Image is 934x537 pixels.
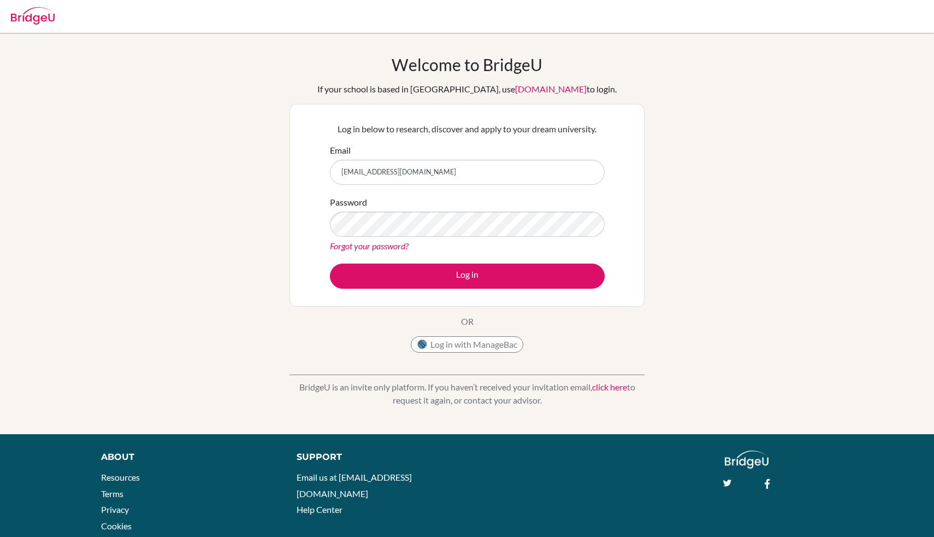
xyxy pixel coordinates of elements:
a: Email us at [EMAIL_ADDRESS][DOMAIN_NAME] [297,472,412,499]
h1: Welcome to BridgeU [392,55,542,74]
p: OR [461,315,474,328]
div: Support [297,451,455,464]
a: Forgot your password? [330,241,409,251]
a: click here [592,382,627,392]
a: Privacy [101,504,129,515]
p: BridgeU is an invite only platform. If you haven’t received your invitation email, to request it ... [289,381,645,407]
a: Resources [101,472,140,482]
a: Cookies [101,521,132,531]
div: About [101,451,272,464]
div: If your school is based in [GEOGRAPHIC_DATA], use to login. [317,83,617,96]
button: Log in [330,264,605,289]
a: Terms [101,488,123,499]
label: Email [330,144,351,157]
img: logo_white@2x-f4f0deed5e89b7ecb1c2cc34c3e3d731f90f0f143d5ea2071677605dd97b5244.png [725,451,769,469]
a: Help Center [297,504,342,515]
img: Bridge-U [11,7,55,25]
label: Password [330,196,367,209]
p: Log in below to research, discover and apply to your dream university. [330,122,605,136]
button: Log in with ManageBac [411,336,523,353]
a: [DOMAIN_NAME] [515,84,587,94]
